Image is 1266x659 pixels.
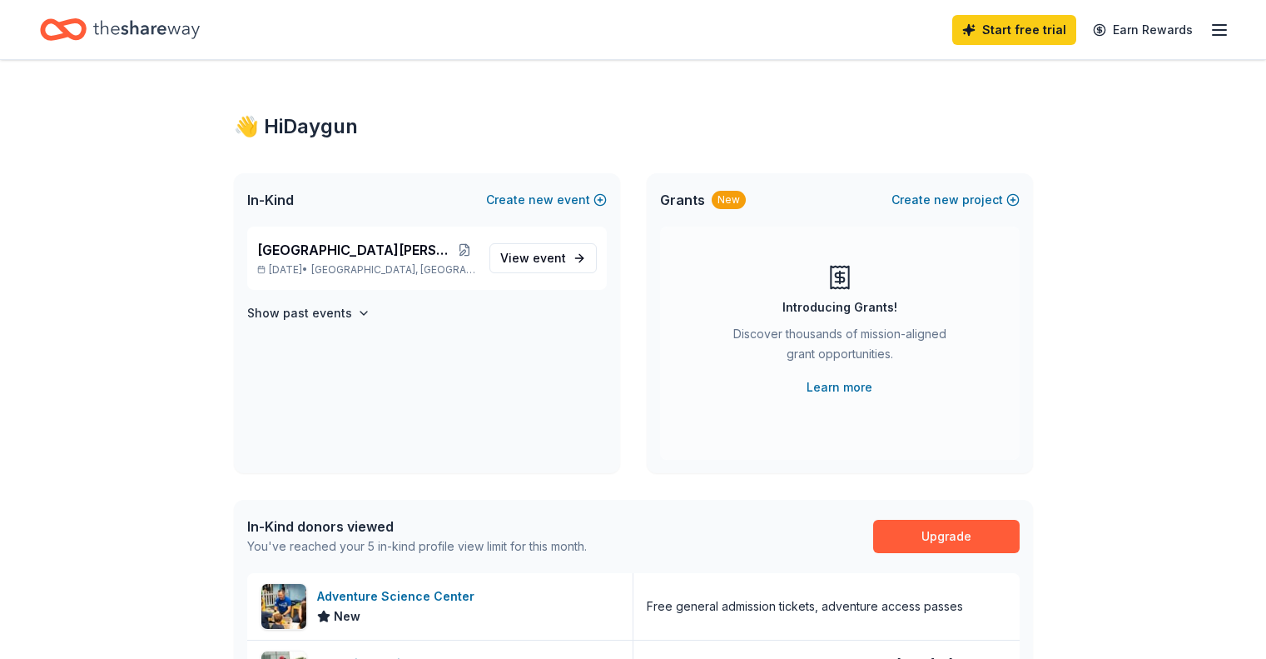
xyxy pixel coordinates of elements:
button: Show past events [247,303,370,323]
span: [GEOGRAPHIC_DATA], [GEOGRAPHIC_DATA] [311,263,475,277]
span: new [934,190,959,210]
button: Createnewproject [891,190,1020,210]
div: Adventure Science Center [317,587,481,607]
p: [DATE] • [257,263,476,277]
div: 👋 Hi Daygun [234,113,1033,140]
span: event [533,251,566,265]
div: New [712,191,746,209]
h4: Show past events [247,303,352,323]
a: Start free trial [952,15,1076,45]
div: Discover thousands of mission-aligned grant opportunities. [727,324,953,371]
span: New [334,607,360,627]
a: Upgrade [873,520,1020,553]
div: Free general admission tickets, adventure access passes [647,597,963,617]
div: In-Kind donors viewed [247,517,587,537]
img: Image for Adventure Science Center [261,584,306,629]
span: In-Kind [247,190,294,210]
span: Grants [660,190,705,210]
a: Learn more [807,377,872,397]
div: You've reached your 5 in-kind profile view limit for this month. [247,537,587,557]
span: new [529,190,554,210]
span: [GEOGRAPHIC_DATA][PERSON_NAME] [DATE] [257,240,454,260]
a: Home [40,10,200,49]
button: Createnewevent [486,190,607,210]
a: View event [489,243,597,273]
span: View [500,248,566,268]
a: Earn Rewards [1083,15,1203,45]
div: Introducing Grants! [782,297,897,317]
